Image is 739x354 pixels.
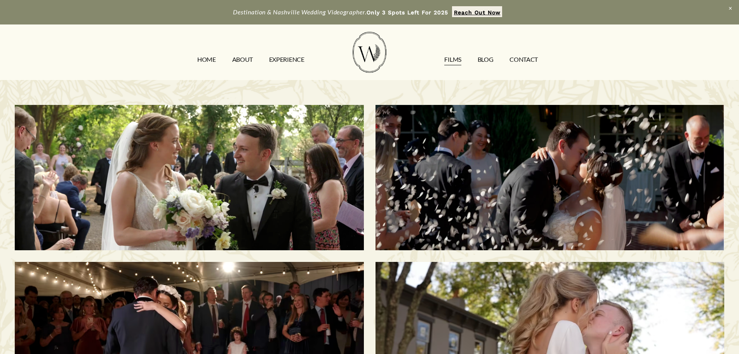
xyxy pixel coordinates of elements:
[353,32,386,73] img: Wild Fern Weddings
[269,53,304,66] a: EXPERIENCE
[376,105,724,250] a: Savannah & Tommy | Nashville, TN
[452,6,502,17] a: Reach Out Now
[478,53,494,66] a: Blog
[509,53,538,66] a: CONTACT
[454,9,501,16] strong: Reach Out Now
[197,53,216,66] a: HOME
[15,105,363,250] a: Morgan & Tommy | Nashville, TN
[232,53,253,66] a: ABOUT
[444,53,461,66] a: FILMS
